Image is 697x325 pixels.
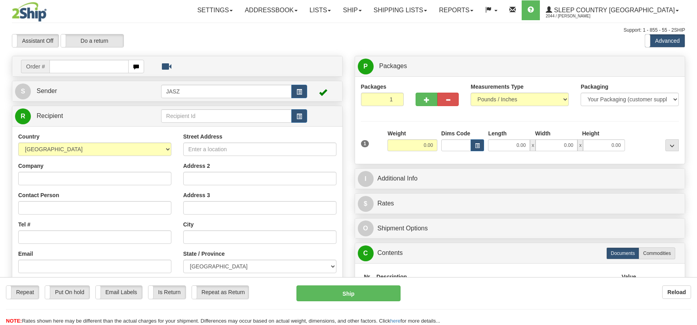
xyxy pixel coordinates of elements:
[582,129,600,137] label: Height
[552,7,675,13] span: Sleep Country [GEOGRAPHIC_DATA]
[161,85,292,98] input: Sender Id
[183,143,336,156] input: Enter a location
[96,286,142,298] label: Email Labels
[15,108,31,124] span: R
[441,129,470,137] label: Dims Code
[618,270,639,284] th: Value
[6,286,39,298] label: Repeat
[148,286,186,298] label: Is Return
[361,140,369,147] span: 1
[18,250,33,258] label: Email
[540,0,685,20] a: Sleep Country [GEOGRAPHIC_DATA] 2044 / [PERSON_NAME]
[45,286,89,298] label: Put On hold
[433,0,479,20] a: Reports
[581,83,608,91] label: Packaging
[337,0,367,20] a: Ship
[15,108,145,124] a: R Recipient
[390,318,401,324] a: here
[373,270,618,284] th: Description
[358,59,374,74] span: P
[21,60,49,73] span: Order #
[6,318,22,324] span: NOTE:
[15,83,161,99] a: S Sender
[358,245,682,261] a: CContents
[18,162,44,170] label: Company
[192,286,249,298] label: Repeat as Return
[577,139,583,151] span: x
[606,247,639,259] label: Documents
[304,0,337,20] a: Lists
[546,12,605,20] span: 2044 / [PERSON_NAME]
[191,0,239,20] a: Settings
[183,250,225,258] label: State / Province
[18,133,40,141] label: Country
[368,0,433,20] a: Shipping lists
[12,27,685,34] div: Support: 1 - 855 - 55 - 2SHIP
[36,87,57,94] span: Sender
[61,34,123,47] label: Do a return
[379,63,407,69] span: Packages
[645,34,685,47] label: Advanced
[358,171,374,187] span: I
[665,139,679,151] div: ...
[639,247,675,259] label: Commodities
[183,191,210,199] label: Address 3
[488,129,507,137] label: Length
[183,162,210,170] label: Address 2
[358,171,682,187] a: IAdditional Info
[662,285,691,299] button: Reload
[15,84,31,99] span: S
[183,133,222,141] label: Street Address
[535,129,551,137] label: Width
[36,112,63,119] span: Recipient
[358,245,374,261] span: C
[12,34,59,47] label: Assistant Off
[161,109,292,123] input: Recipient Id
[18,191,59,199] label: Contact Person
[296,285,401,301] button: Ship
[361,83,387,91] label: Packages
[18,220,30,228] label: Tel #
[358,196,374,212] span: $
[12,2,47,22] img: logo2044.jpg
[358,220,682,237] a: OShipment Options
[183,220,194,228] label: City
[667,289,686,295] b: Reload
[471,83,524,91] label: Measurements Type
[358,58,682,74] a: P Packages
[679,122,696,203] iframe: chat widget
[358,196,682,212] a: $Rates
[387,129,406,137] label: Weight
[530,139,536,151] span: x
[358,220,374,236] span: O
[239,0,304,20] a: Addressbook
[361,270,374,284] th: Nr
